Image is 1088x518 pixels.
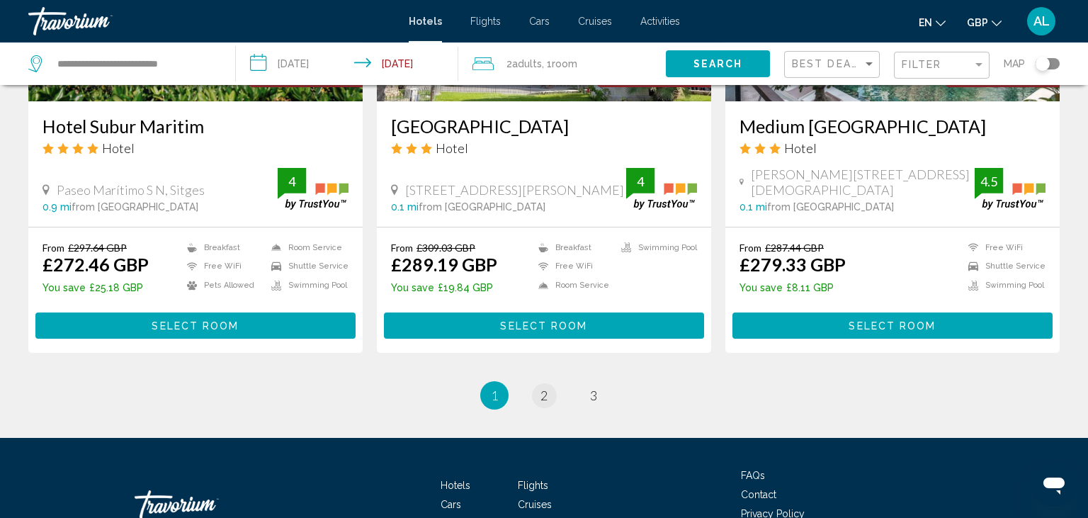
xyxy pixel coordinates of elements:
a: Flights [470,16,501,27]
ins: £289.19 GBP [391,254,497,275]
button: Select Room [384,313,704,339]
a: Medium [GEOGRAPHIC_DATA] [739,116,1045,137]
span: 1 [491,388,498,403]
span: Select Room [849,320,936,332]
span: 3 [590,388,597,403]
div: 3 star Hotel [391,140,697,156]
a: Contact [741,489,776,500]
button: Toggle map [1025,57,1060,70]
span: GBP [967,17,988,28]
span: Filter [902,59,942,70]
a: Travorium [28,7,395,35]
span: Select Room [152,320,239,332]
span: You save [739,282,783,293]
li: Pets Allowed [180,279,264,291]
span: Hotel [102,140,135,156]
a: Select Room [35,316,356,332]
button: Select Room [732,313,1053,339]
button: Select Room [35,313,356,339]
a: Select Room [732,316,1053,332]
span: Adults [512,58,542,69]
span: [STREET_ADDRESS][PERSON_NAME] [405,182,624,198]
img: trustyou-badge.svg [278,168,348,210]
div: 4 star Hotel [42,140,348,156]
a: Select Room [384,316,704,332]
li: Shuttle Service [961,261,1045,273]
a: FAQs [741,470,765,481]
span: Cars [441,499,461,510]
button: Check-in date: Nov 10, 2025 Check-out date: Nov 14, 2025 [236,43,458,85]
ins: £279.33 GBP [739,254,846,275]
li: Breakfast [531,242,614,254]
span: Hotel [436,140,468,156]
li: Shuttle Service [264,261,348,273]
a: Cars [529,16,550,27]
li: Swimming Pool [614,242,697,254]
span: Paseo Marítimo S N, Sitges [57,182,205,198]
p: £8.11 GBP [739,282,846,293]
iframe: Button to launch messaging window [1031,461,1077,507]
button: Search [666,50,770,77]
button: Filter [894,51,990,80]
span: Map [1004,54,1025,74]
span: from [GEOGRAPHIC_DATA] [767,201,894,213]
span: Hotel [784,140,817,156]
li: Free WiFi [180,261,264,273]
span: 0.1 mi [391,201,419,213]
li: Swimming Pool [961,279,1045,291]
span: from [GEOGRAPHIC_DATA] [419,201,545,213]
span: Search [693,59,743,70]
a: Hotels [441,480,470,491]
span: en [919,17,932,28]
li: Breakfast [180,242,264,254]
span: 0.1 mi [739,201,767,213]
span: You save [42,282,86,293]
div: 4 [626,173,654,190]
span: You save [391,282,434,293]
a: Hotels [409,16,442,27]
ins: £272.46 GBP [42,254,149,275]
span: 2 [506,54,542,74]
li: Swimming Pool [264,279,348,291]
div: 3 star Hotel [739,140,1045,156]
li: Free WiFi [961,242,1045,254]
li: Room Service [264,242,348,254]
del: £297.64 GBP [68,242,127,254]
li: Room Service [531,279,614,291]
mat-select: Sort by [792,59,875,71]
del: £309.03 GBP [416,242,475,254]
span: From [42,242,64,254]
button: Change language [919,12,946,33]
img: trustyou-badge.svg [626,168,697,210]
del: £287.44 GBP [765,242,824,254]
li: Free WiFi [531,261,614,273]
a: [GEOGRAPHIC_DATA] [391,116,697,137]
span: Activities [640,16,680,27]
span: AL [1033,14,1050,28]
span: Cruises [518,499,552,510]
div: 4.5 [975,173,1003,190]
span: Best Deals [792,58,866,69]
a: Hotel Subur Maritim [42,116,348,137]
div: 4 [278,173,306,190]
ul: Pagination [28,381,1060,410]
p: £25.18 GBP [42,282,149,293]
button: Travelers: 2 adults, 0 children [458,43,666,85]
span: [PERSON_NAME][STREET_ADDRESS][DEMOGRAPHIC_DATA] [751,167,975,198]
span: From [391,242,413,254]
span: Flights [518,480,548,491]
button: User Menu [1023,6,1060,36]
span: from [GEOGRAPHIC_DATA] [72,201,198,213]
span: 0.9 mi [42,201,72,213]
a: Cruises [578,16,612,27]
